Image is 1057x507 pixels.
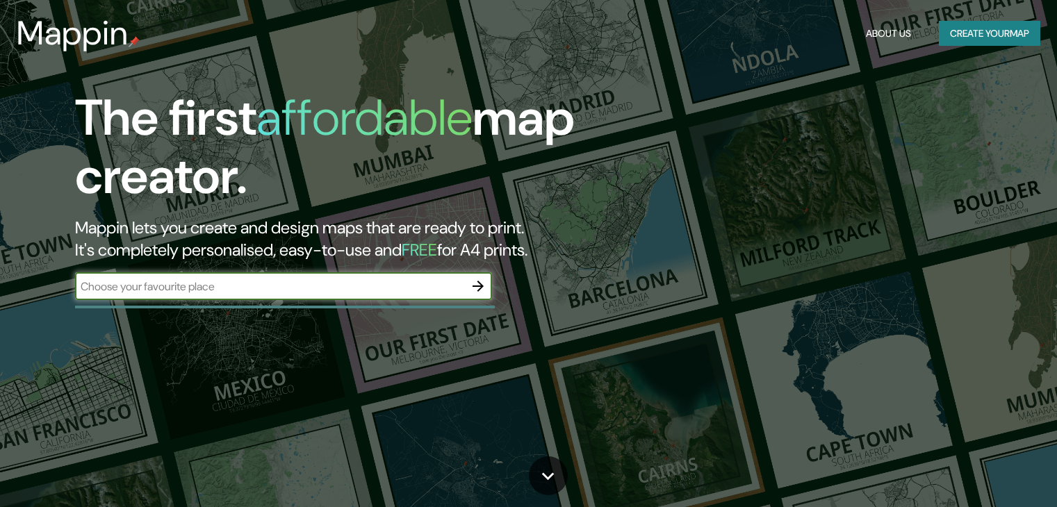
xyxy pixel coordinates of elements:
h1: The first map creator. [75,89,604,217]
h5: FREE [402,239,437,260]
h2: Mappin lets you create and design maps that are ready to print. It's completely personalised, eas... [75,217,604,261]
h1: affordable [256,85,473,150]
button: About Us [860,21,917,47]
h3: Mappin [17,14,129,53]
input: Choose your favourite place [75,279,464,294]
img: mappin-pin [129,36,140,47]
button: Create yourmap [939,21,1040,47]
